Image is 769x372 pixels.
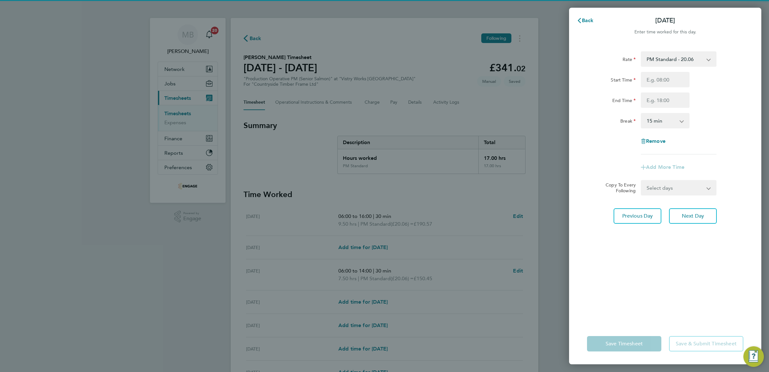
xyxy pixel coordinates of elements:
[600,182,636,194] label: Copy To Every Following
[669,208,717,224] button: Next Day
[622,213,653,219] span: Previous Day
[620,118,636,126] label: Break
[614,208,661,224] button: Previous Day
[655,16,675,25] p: [DATE]
[611,77,636,85] label: Start Time
[641,72,690,87] input: E.g. 08:00
[612,98,636,105] label: End Time
[646,138,666,144] span: Remove
[582,17,594,23] span: Back
[743,346,764,367] button: Engage Resource Center
[641,139,666,144] button: Remove
[623,56,636,64] label: Rate
[641,92,690,108] input: E.g. 18:00
[570,14,600,27] button: Back
[569,28,761,36] div: Enter time worked for this day.
[682,213,704,219] span: Next Day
